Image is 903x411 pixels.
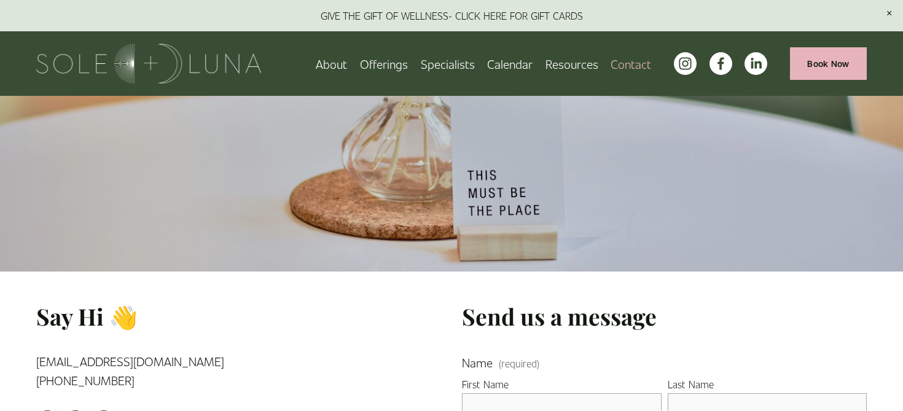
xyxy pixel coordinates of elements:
[487,53,533,74] a: Calendar
[499,359,539,369] span: (required)
[545,53,598,74] a: folder dropdown
[790,47,867,80] a: Book Now
[316,53,347,74] a: About
[745,52,767,75] a: LinkedIn
[674,52,697,75] a: instagram-unauth
[709,52,732,75] a: facebook-unauth
[668,377,867,394] div: Last Name
[36,44,262,84] img: Sole + Luna
[462,377,662,394] div: First Name
[36,301,299,332] h3: Say Hi 👋
[462,301,867,332] h3: Send us a message
[360,53,408,74] a: folder dropdown
[360,54,408,73] span: Offerings
[36,372,135,388] a: [PHONE_NUMBER]
[545,54,598,73] span: Resources
[462,353,493,372] span: Name
[611,53,651,74] a: Contact
[421,53,475,74] a: Specialists
[36,353,224,369] a: [EMAIL_ADDRESS][DOMAIN_NAME]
